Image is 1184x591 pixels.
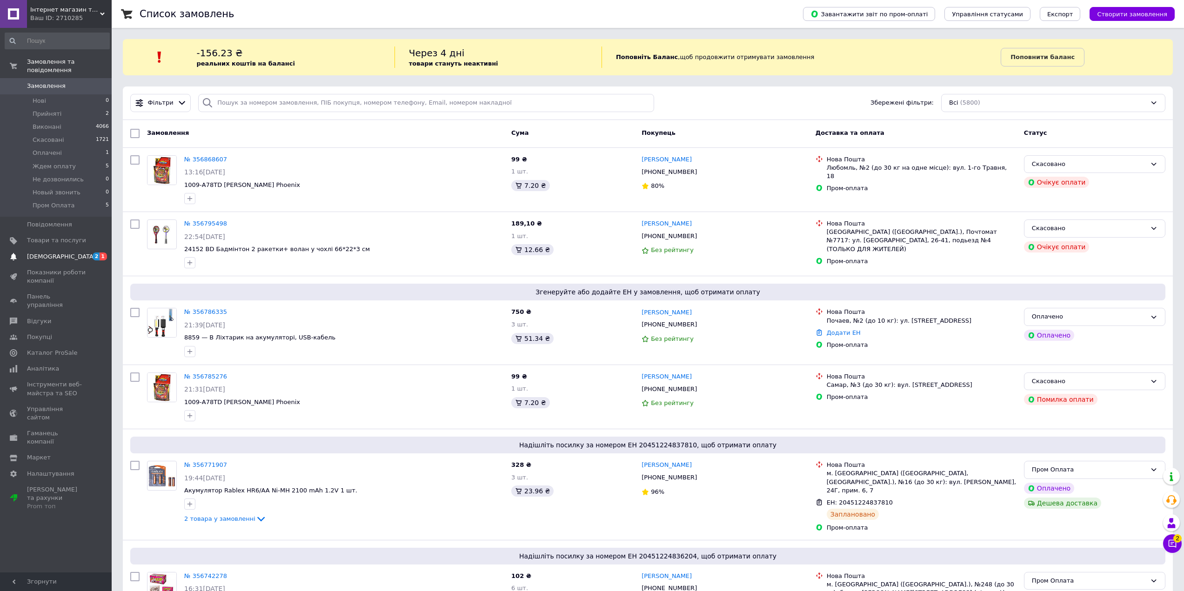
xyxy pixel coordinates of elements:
span: Показники роботи компанії [27,268,86,285]
a: № 356742278 [184,572,227,579]
div: Скасовано [1032,159,1146,169]
a: 1009-А78ТD [PERSON_NAME] Phoenix [184,181,300,188]
span: Замовлення [147,129,189,136]
span: [DEMOGRAPHIC_DATA] [27,252,96,261]
a: [PERSON_NAME] [642,372,692,381]
span: Інструменти веб-майстра та SEO [27,380,86,397]
div: Скасовано [1032,377,1146,386]
a: № 356786335 [184,308,227,315]
span: 80% [651,182,664,189]
span: 13:16[DATE] [184,168,225,176]
span: 1 [106,149,109,157]
div: Пром Оплата [1032,576,1146,586]
span: Без рейтингу [651,399,694,406]
span: Збережені фільтри: [870,99,934,107]
span: Через 4 дні [409,47,465,59]
button: Експорт [1040,7,1081,21]
span: 96% [651,488,664,495]
div: Пром-оплата [827,524,1017,532]
a: [PERSON_NAME] [642,219,692,228]
span: 4066 [96,123,109,131]
span: Повідомлення [27,220,72,229]
a: [PERSON_NAME] [642,572,692,581]
span: [PHONE_NUMBER] [642,385,697,392]
span: 5 [106,201,109,210]
span: 2 [106,110,109,118]
div: Заплановано [827,509,879,520]
img: Фото товару [147,156,176,185]
img: Фото товару [147,464,176,487]
div: 23.96 ₴ [511,485,554,497]
div: , щоб продовжити отримувати замовлення [602,46,1001,68]
span: 0 [106,175,109,184]
span: Замовлення [27,82,66,90]
div: Помилка оплати [1024,394,1097,405]
div: Самар, №3 (до 30 кг): вул. [STREET_ADDRESS] [827,381,1017,389]
div: Ваш ID: 2710285 [30,14,112,22]
span: 99 ₴ [511,156,527,163]
div: Нова Пошта [827,372,1017,381]
img: Фото товару [147,373,176,402]
a: Акумулятор Rablex HR6/AA Ni-MH 2100 mAh 1.2V 1 шт. [184,487,357,494]
span: 1 шт. [511,168,528,175]
span: Пром Оплата [33,201,74,210]
a: [PERSON_NAME] [642,308,692,317]
div: Нова Пошта [827,219,1017,228]
span: 1 шт. [511,232,528,239]
a: № 356795498 [184,220,227,227]
span: Гаманець компанії [27,429,86,446]
span: Оплачені [33,149,62,157]
div: Оплачено [1024,483,1074,494]
div: 7.20 ₴ [511,180,549,191]
span: 1 [100,252,107,260]
div: Очікує оплати [1024,241,1090,252]
a: Поповнити баланс [1001,48,1084,66]
span: (5800) [960,99,980,106]
a: [PERSON_NAME] [642,461,692,470]
span: Товари та послуги [27,236,86,245]
a: Створити замовлення [1080,10,1175,17]
span: Нові [33,97,46,105]
span: 21:31[DATE] [184,385,225,393]
b: товари стануть неактивні [409,60,498,67]
div: Пром Оплата [1032,465,1146,475]
a: [PERSON_NAME] [642,155,692,164]
div: Оплачено [1032,312,1146,322]
div: Оплачено [1024,330,1074,341]
span: 750 ₴ [511,308,531,315]
button: Чат з покупцем2 [1163,534,1182,553]
span: 8859 — B Ліхтарик на акумуляторі, USB-кабель [184,334,335,341]
span: Скасовані [33,136,64,144]
span: Виконані [33,123,61,131]
span: Створити замовлення [1097,11,1167,18]
button: Створити замовлення [1090,7,1175,21]
div: Prom топ [27,502,86,511]
img: :exclamation: [153,50,167,64]
div: Нова Пошта [827,155,1017,164]
span: Завантажити звіт по пром-оплаті [810,10,928,18]
div: м. [GEOGRAPHIC_DATA] ([GEOGRAPHIC_DATA], [GEOGRAPHIC_DATA].), №16 (до 30 кг): вул. [PERSON_NAME],... [827,469,1017,495]
span: 0 [106,188,109,197]
span: Інтернет магазин товарів Для всієї родини ForAll.com.ua [30,6,100,14]
div: Нова Пошта [827,308,1017,316]
span: 5 [106,162,109,171]
span: 24152 BD Бадмінтон 2 ракетки+ волан у чохлі 66*22*3 см [184,246,370,252]
div: Скасовано [1032,224,1146,233]
div: 12.66 ₴ [511,244,554,255]
div: Пром-оплата [827,393,1017,401]
span: Всі [949,99,958,107]
b: реальних коштів на балансі [196,60,295,67]
span: 2 [1173,534,1182,543]
div: Любомль, №2 (до 30 кг на одне місце): вул. 1-го Травня, 18 [827,164,1017,180]
div: Пром-оплата [827,184,1017,193]
a: № 356771907 [184,461,227,468]
span: 3 шт. [511,321,528,328]
span: 189,10 ₴ [511,220,542,227]
img: Фото товару [147,225,176,244]
span: Надішліть посилку за номером ЕН 20451224837810, щоб отримати оплату [134,440,1162,450]
span: Згенеруйте або додайте ЕН у замовлення, щоб отримати оплату [134,287,1162,297]
span: Управління статусами [952,11,1023,18]
span: 328 ₴ [511,461,531,468]
span: Відгуки [27,317,51,325]
a: Фото товару [147,308,177,338]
